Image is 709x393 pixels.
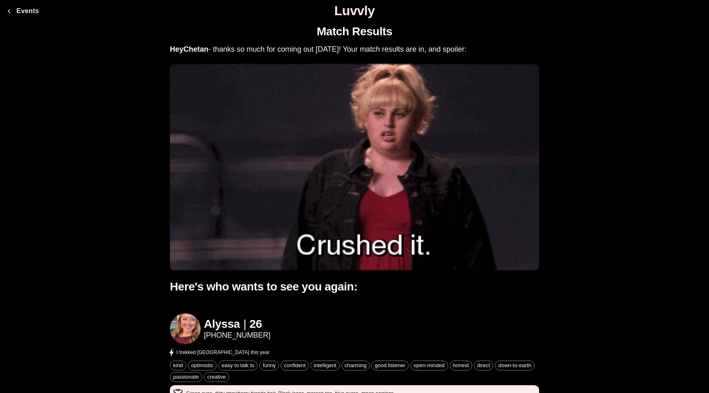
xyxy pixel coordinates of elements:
[204,318,240,331] h1: Alyssa
[170,45,208,53] b: Hey Chetan
[342,362,369,368] span: charming
[311,362,339,368] span: intelligent
[176,349,270,356] p: I trekked [GEOGRAPHIC_DATA] this year
[170,313,201,344] img: Alyssa
[170,64,539,270] img: Pitch Perfect Crushed It GIF
[249,318,262,331] h1: 26
[170,362,186,368] span: kind
[219,362,257,368] span: easy to talk to
[495,362,534,368] span: down-to-earth
[188,362,216,368] span: optimistic
[170,45,539,54] h3: - thanks so much for coming out [DATE]! Your match results are in, and spoiler:
[204,331,270,340] a: [PHONE_NUMBER]
[204,374,229,380] span: creative
[260,362,279,368] span: funny
[281,362,309,368] span: confident
[317,25,392,39] h1: Match Results
[3,3,706,18] h1: Luvvly
[170,280,539,294] h1: Here's who wants to see you again:
[450,362,472,368] span: honest
[170,374,202,380] span: passionate
[411,362,448,368] span: open-minded
[3,3,42,19] button: Events
[372,362,408,368] span: good listener
[474,362,493,368] span: direct
[243,318,246,331] h1: |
